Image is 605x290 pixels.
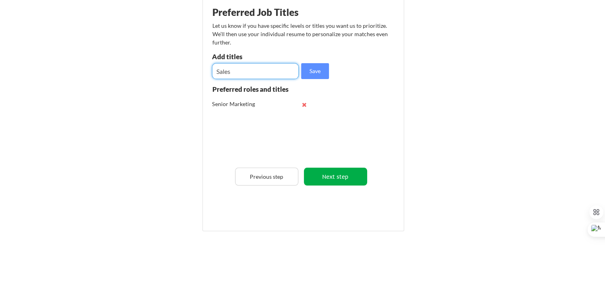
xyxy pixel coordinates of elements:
[235,168,298,186] button: Previous step
[212,8,313,17] div: Preferred Job Titles
[301,63,329,79] button: Save
[212,86,298,93] div: Preferred roles and titles
[212,21,389,46] div: Let us know if you have specific levels or titles you want us to prioritize. We’ll then use your ...
[212,53,297,60] div: Add titles
[212,63,299,79] input: E.g. Senior Product Manager
[212,100,265,108] div: Senior Marketing
[304,168,367,186] button: Next step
